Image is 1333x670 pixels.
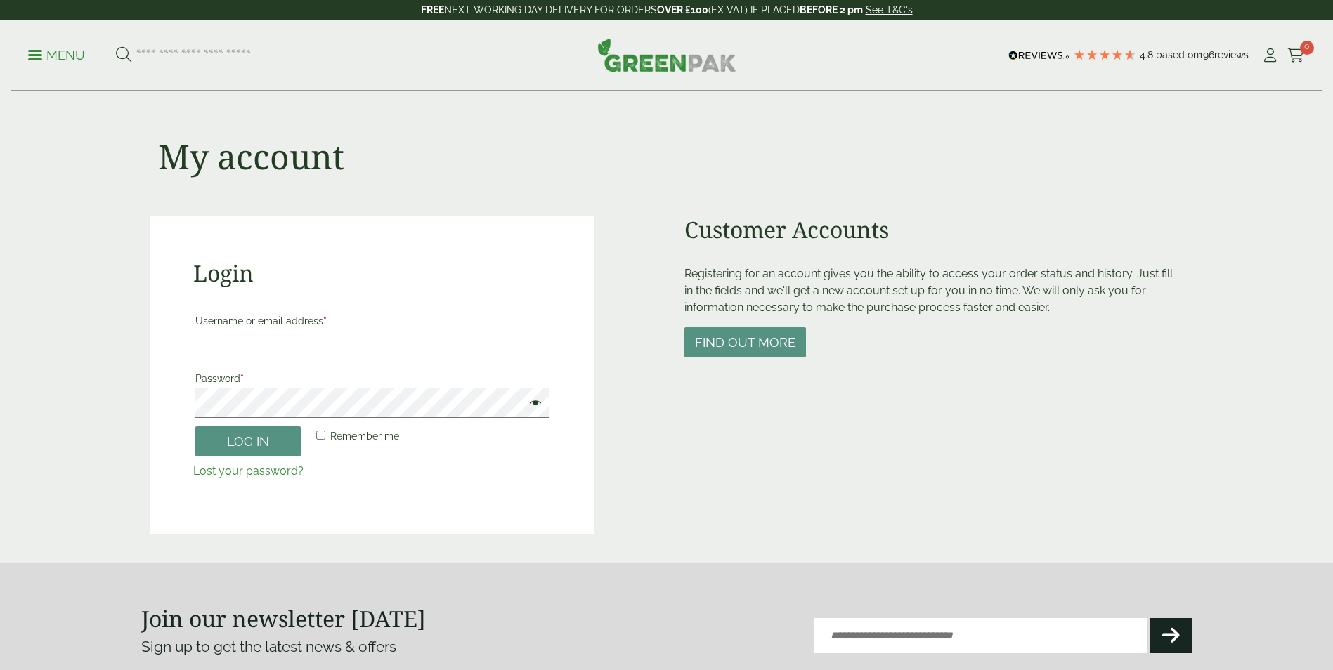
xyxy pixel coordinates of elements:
a: See T&C's [866,4,913,15]
span: 196 [1199,49,1214,60]
h1: My account [158,136,344,177]
span: Remember me [330,431,399,442]
p: Menu [28,47,85,64]
span: reviews [1214,49,1249,60]
img: REVIEWS.io [1008,51,1069,60]
label: Password [195,369,549,388]
button: Find out more [684,327,806,357]
label: Username or email address [195,311,549,331]
strong: OVER £100 [657,4,708,15]
p: Registering for an account gives you the ability to access your order status and history. Just fi... [684,265,1184,316]
h2: Customer Accounts [684,216,1184,243]
p: Sign up to get the latest news & offers [141,636,614,658]
h2: Login [193,260,551,287]
a: Lost your password? [193,464,304,478]
input: Remember me [316,431,325,440]
strong: Join our newsletter [DATE] [141,603,426,633]
button: Log in [195,426,301,456]
a: Menu [28,47,85,61]
span: 0 [1300,41,1314,55]
div: 4.79 Stars [1073,48,1136,61]
a: 0 [1287,45,1305,66]
i: Cart [1287,48,1305,63]
strong: FREE [421,4,444,15]
a: Find out more [684,336,806,350]
img: GreenPak Supplies [597,38,736,72]
i: My Account [1261,48,1279,63]
strong: BEFORE 2 pm [800,4,863,15]
span: 4.8 [1140,49,1156,60]
span: Based on [1156,49,1199,60]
